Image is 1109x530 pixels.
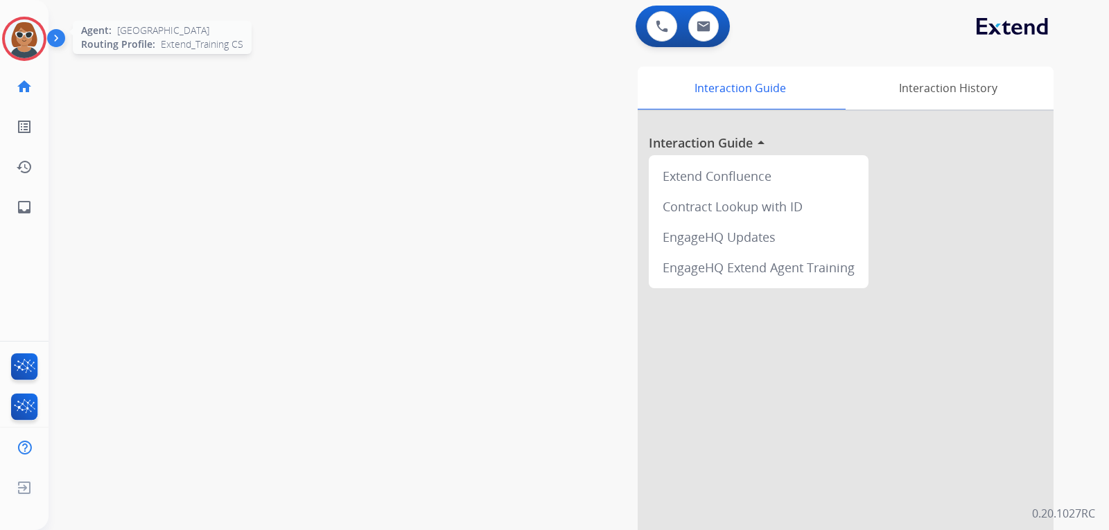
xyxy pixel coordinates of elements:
mat-icon: history [16,159,33,175]
div: Extend Confluence [654,161,863,191]
mat-icon: inbox [16,199,33,215]
div: Contract Lookup with ID [654,191,863,222]
span: Agent: [81,24,112,37]
span: Extend_Training CS [161,37,243,51]
p: 0.20.1027RC [1032,505,1095,522]
span: Routing Profile: [81,37,155,51]
mat-icon: home [16,78,33,95]
div: Interaction History [842,67,1054,109]
img: avatar [5,19,44,58]
div: EngageHQ Extend Agent Training [654,252,863,283]
div: Interaction Guide [638,67,842,109]
span: [GEOGRAPHIC_DATA] [117,24,209,37]
div: EngageHQ Updates [654,222,863,252]
mat-icon: list_alt [16,118,33,135]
